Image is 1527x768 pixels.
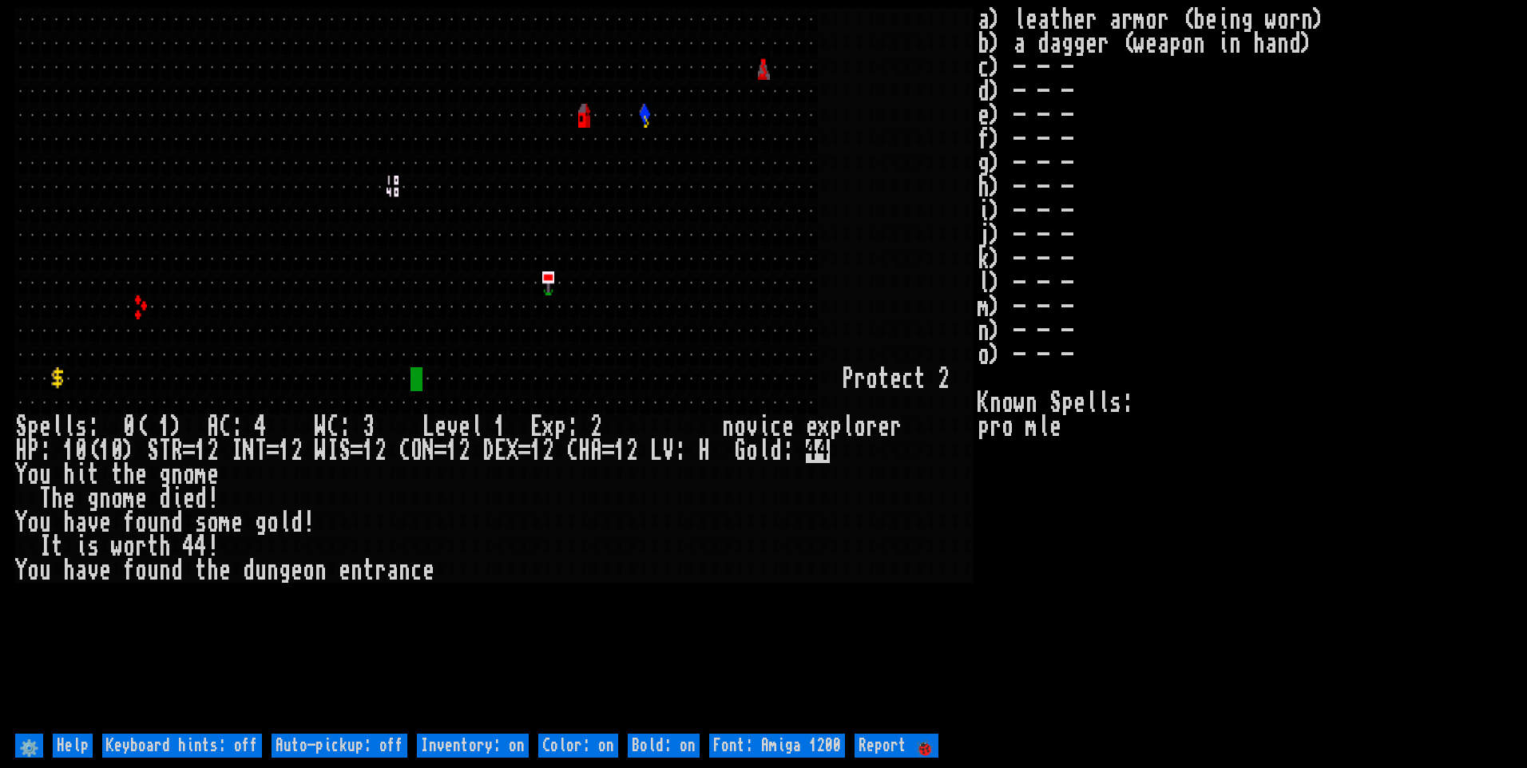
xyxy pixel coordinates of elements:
div: e [63,487,75,511]
div: P [842,367,854,391]
div: r [135,535,147,559]
div: e [207,463,219,487]
div: A [207,415,219,439]
div: o [207,511,219,535]
div: E [530,415,542,439]
div: e [99,559,111,583]
div: g [159,463,171,487]
div: D [482,439,494,463]
input: Bold: on [628,734,700,758]
div: n [267,559,279,583]
div: p [830,415,842,439]
div: N [243,439,255,463]
div: 2 [375,439,387,463]
div: C [327,415,339,439]
div: t [914,367,926,391]
div: h [63,559,75,583]
div: n [351,559,363,583]
div: o [267,511,279,535]
div: ) [123,439,135,463]
div: n [722,415,734,439]
div: i [758,415,770,439]
div: 2 [207,439,219,463]
div: u [147,559,159,583]
div: H [15,439,27,463]
div: ( [135,415,147,439]
div: x [818,415,830,439]
div: s [195,511,207,535]
div: d [171,511,183,535]
div: 4 [195,535,207,559]
div: e [219,559,231,583]
div: d [291,511,303,535]
div: d [770,439,782,463]
div: Y [15,559,27,583]
div: X [506,439,518,463]
div: 1 [494,415,506,439]
div: h [123,463,135,487]
div: n [99,487,111,511]
div: h [159,535,171,559]
input: Keyboard hints: off [102,734,262,758]
div: o [135,511,147,535]
div: u [255,559,267,583]
div: 1 [63,439,75,463]
div: v [746,415,758,439]
input: Font: Amiga 1200 [709,734,845,758]
div: o [866,367,878,391]
div: v [446,415,458,439]
div: S [15,415,27,439]
div: e [39,415,51,439]
div: t [111,463,123,487]
div: 1 [363,439,375,463]
div: a [387,559,399,583]
div: o [135,559,147,583]
div: e [890,367,902,391]
div: = [351,439,363,463]
div: v [87,559,99,583]
div: u [147,511,159,535]
div: p [27,415,39,439]
div: 2 [626,439,638,463]
div: 0 [123,415,135,439]
div: g [87,487,99,511]
mark: 4 [818,439,830,463]
div: a [75,559,87,583]
div: 0 [111,439,123,463]
div: o [27,511,39,535]
div: L [650,439,662,463]
div: o [734,415,746,439]
div: S [339,439,351,463]
div: = [434,439,446,463]
div: e [183,487,195,511]
div: = [267,439,279,463]
div: d [171,559,183,583]
div: N [422,439,434,463]
div: : [674,439,686,463]
div: g [279,559,291,583]
div: t [363,559,375,583]
div: o [183,463,195,487]
div: h [63,511,75,535]
div: e [782,415,794,439]
div: A [590,439,602,463]
div: Y [15,463,27,487]
div: e [878,415,890,439]
div: T [159,439,171,463]
div: r [375,559,387,583]
div: e [806,415,818,439]
div: n [159,511,171,535]
div: r [866,415,878,439]
div: 1 [614,439,626,463]
div: d [243,559,255,583]
div: 2 [458,439,470,463]
div: 4 [255,415,267,439]
div: T [255,439,267,463]
div: o [123,535,135,559]
div: t [147,535,159,559]
div: u [39,559,51,583]
div: p [554,415,566,439]
div: T [39,487,51,511]
input: Inventory: on [417,734,529,758]
div: n [159,559,171,583]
